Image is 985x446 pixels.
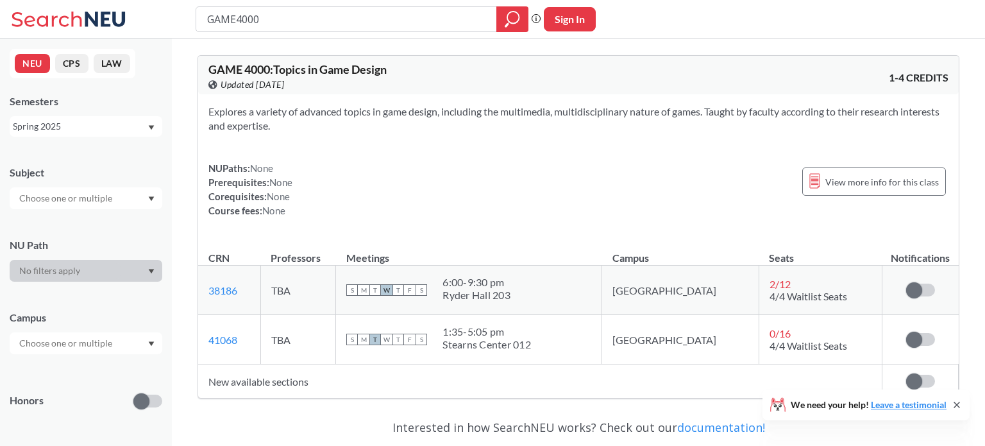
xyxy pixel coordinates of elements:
div: Subject [10,166,162,180]
span: S [346,284,358,296]
td: New available sections [198,365,882,399]
span: S [346,334,358,345]
span: T [369,284,381,296]
button: Sign In [544,7,596,31]
div: Campus [10,311,162,325]
td: [GEOGRAPHIC_DATA] [602,266,759,315]
span: None [262,205,285,216]
button: NEU [15,54,50,73]
span: T [369,334,381,345]
th: Meetings [336,238,602,266]
span: None [267,191,290,202]
p: Honors [10,393,44,408]
div: Dropdown arrow [10,260,162,282]
div: Dropdown arrow [10,332,162,354]
a: Leave a testimonial [871,399,947,410]
span: M [358,334,369,345]
th: Campus [602,238,759,266]
span: F [404,334,416,345]
a: documentation! [677,420,765,435]
span: 4/4 Waitlist Seats [770,290,847,302]
div: Spring 2025 [13,119,147,133]
td: TBA [260,315,336,365]
div: 1:35 - 5:05 pm [442,325,531,338]
div: Semesters [10,94,162,108]
section: Explores a variety of advanced topics in game design, including the multimedia, multidisciplinary... [208,105,948,133]
td: [GEOGRAPHIC_DATA] [602,315,759,365]
span: S [416,284,427,296]
svg: magnifying glass [505,10,520,28]
span: F [404,284,416,296]
span: 4/4 Waitlist Seats [770,339,847,352]
button: CPS [55,54,88,73]
th: Professors [260,238,336,266]
span: Updated [DATE] [221,78,284,92]
span: We need your help! [791,400,947,409]
div: Interested in how SearchNEU works? Check out our [198,409,959,446]
div: CRN [208,251,230,265]
span: T [392,334,404,345]
a: 38186 [208,284,237,296]
svg: Dropdown arrow [148,125,155,130]
svg: Dropdown arrow [148,269,155,274]
input: Choose one or multiple [13,336,121,351]
div: 6:00 - 9:30 pm [442,276,510,289]
span: W [381,284,392,296]
div: NU Path [10,238,162,252]
input: Class, professor, course number, "phrase" [206,8,487,30]
th: Notifications [882,238,959,266]
span: W [381,334,392,345]
button: LAW [94,54,130,73]
span: GAME 4000 : Topics in Game Design [208,62,387,76]
div: magnifying glass [496,6,528,32]
a: 41068 [208,334,237,346]
div: Dropdown arrow [10,187,162,209]
div: NUPaths: Prerequisites: Corequisites: Course fees: [208,161,292,218]
span: 2 / 12 [770,278,791,290]
span: S [416,334,427,345]
span: T [392,284,404,296]
span: M [358,284,369,296]
span: View more info for this class [825,174,939,190]
span: None [250,162,273,174]
input: Choose one or multiple [13,191,121,206]
td: TBA [260,266,336,315]
svg: Dropdown arrow [148,341,155,347]
span: 0 / 16 [770,327,791,339]
div: Ryder Hall 203 [442,289,510,302]
div: Stearns Center 012 [442,338,531,351]
div: Spring 2025Dropdown arrow [10,116,162,137]
svg: Dropdown arrow [148,196,155,202]
span: 1-4 CREDITS [889,71,948,85]
span: None [269,176,292,188]
th: Seats [759,238,882,266]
